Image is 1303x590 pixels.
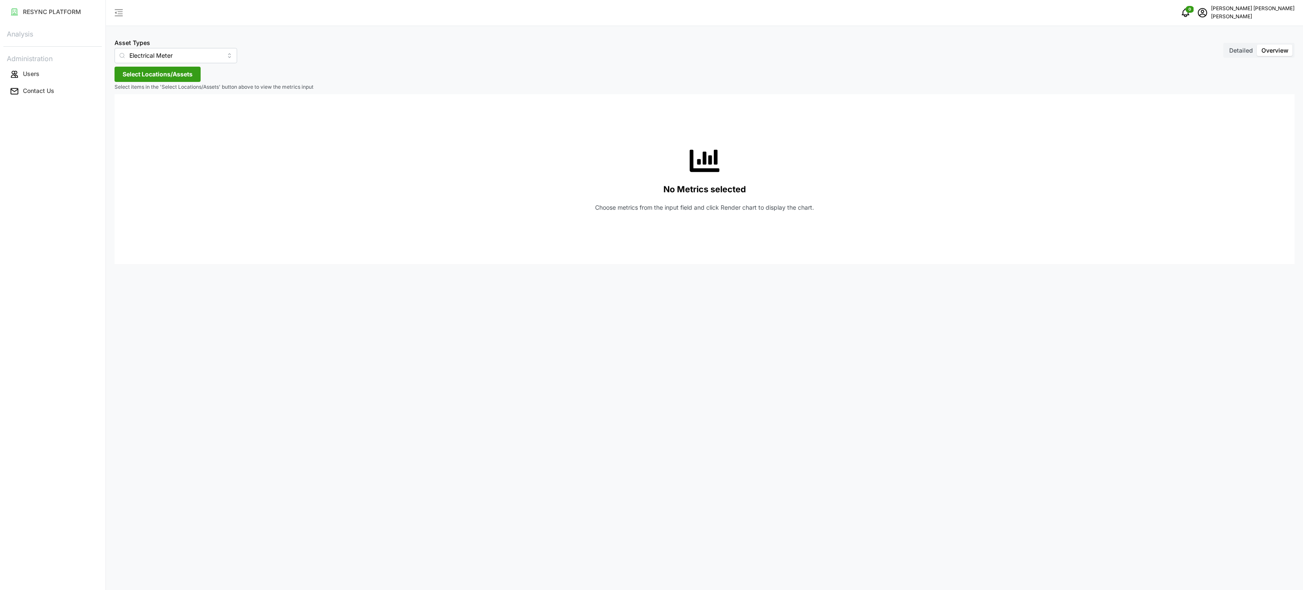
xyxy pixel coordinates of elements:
p: [PERSON_NAME] [PERSON_NAME] [1211,5,1295,13]
p: Users [23,70,39,78]
button: Users [3,67,102,82]
p: Choose metrics from the input field and click Render chart to display the chart. [595,203,814,212]
p: Select items in the 'Select Locations/Assets' button above to view the metrics input [115,84,1295,91]
span: Detailed [1229,47,1253,54]
span: Select Locations/Assets [123,67,193,81]
p: Contact Us [23,87,54,95]
p: RESYNC PLATFORM [23,8,81,16]
p: No Metrics selected [663,183,746,197]
p: Administration [3,52,102,64]
button: notifications [1177,4,1194,21]
button: RESYNC PLATFORM [3,4,102,20]
span: Overview [1261,47,1289,54]
p: [PERSON_NAME] [1211,13,1295,21]
button: Select Locations/Assets [115,67,201,82]
span: 0 [1188,6,1191,12]
label: Asset Types [115,38,150,48]
p: Analysis [3,27,102,39]
a: RESYNC PLATFORM [3,3,102,20]
button: schedule [1194,4,1211,21]
button: Contact Us [3,84,102,99]
a: Contact Us [3,83,102,100]
a: Users [3,66,102,83]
